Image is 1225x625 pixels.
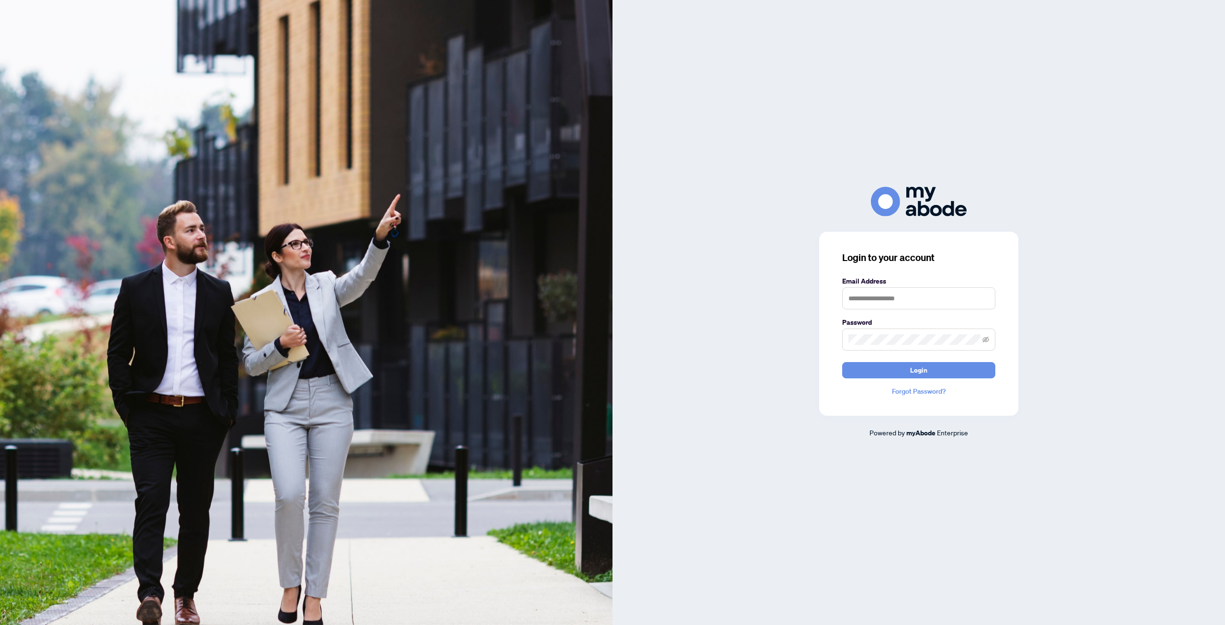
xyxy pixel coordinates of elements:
img: ma-logo [871,187,967,216]
label: Email Address [842,276,995,286]
h3: Login to your account [842,251,995,264]
a: Forgot Password? [842,386,995,397]
span: Enterprise [937,428,968,437]
a: myAbode [906,428,935,438]
label: Password [842,317,995,328]
span: eye-invisible [982,336,989,343]
button: Login [842,362,995,378]
span: Powered by [869,428,905,437]
span: Login [910,363,927,378]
